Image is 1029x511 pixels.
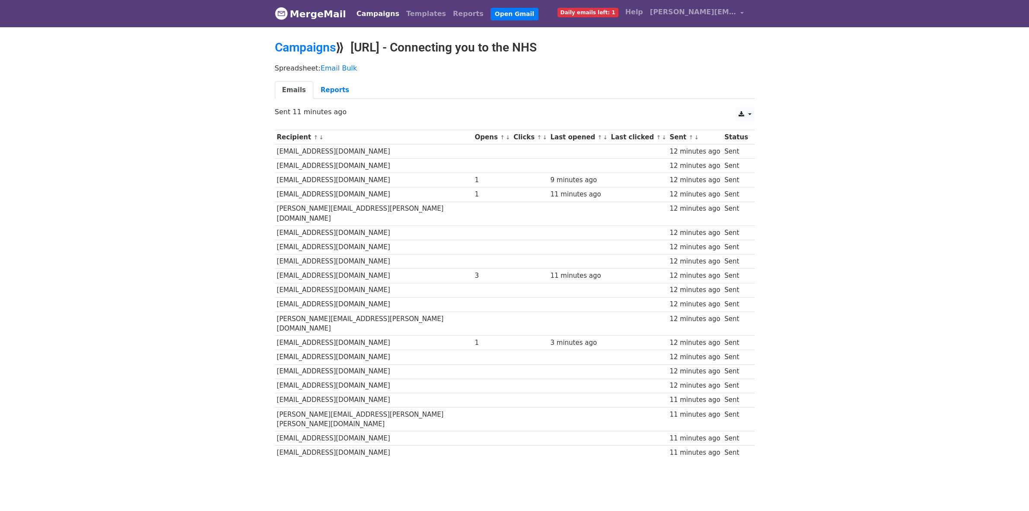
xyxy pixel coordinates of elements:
td: Sent [722,297,750,312]
a: Reports [449,5,487,22]
td: [EMAIL_ADDRESS][DOMAIN_NAME] [275,446,473,460]
a: ↓ [542,134,547,141]
a: ↓ [694,134,699,141]
td: Sent [722,283,750,297]
div: 11 minutes ago [669,434,720,444]
div: 12 minutes ago [669,352,720,362]
p: Sent 11 minutes ago [275,107,755,116]
a: Help [622,3,647,21]
div: 1 [475,190,510,199]
td: [EMAIL_ADDRESS][DOMAIN_NAME] [275,336,473,350]
div: 12 minutes ago [669,228,720,238]
th: Last clicked [609,130,668,145]
div: 11 minutes ago [551,271,607,281]
div: 1 [475,175,510,185]
div: 12 minutes ago [669,381,720,391]
td: [EMAIL_ADDRESS][DOMAIN_NAME] [275,187,473,202]
td: [EMAIL_ADDRESS][DOMAIN_NAME] [275,350,473,364]
td: Sent [722,350,750,364]
td: [EMAIL_ADDRESS][DOMAIN_NAME] [275,240,473,254]
div: 11 minutes ago [669,395,720,405]
th: Clicks [511,130,548,145]
a: MergeMail [275,5,346,23]
td: Sent [722,393,750,407]
a: ↑ [688,134,693,141]
td: Sent [722,226,750,240]
td: Sent [722,431,750,446]
td: [EMAIL_ADDRESS][DOMAIN_NAME] [275,145,473,159]
div: 12 minutes ago [669,366,720,376]
div: 12 minutes ago [669,285,720,295]
td: [EMAIL_ADDRESS][DOMAIN_NAME] [275,393,473,407]
div: 3 [475,271,510,281]
p: Spreadsheet: [275,64,755,73]
div: 12 minutes ago [669,161,720,171]
a: ↓ [603,134,608,141]
th: Opens [473,130,512,145]
td: [PERSON_NAME][EMAIL_ADDRESS][PERSON_NAME][PERSON_NAME][DOMAIN_NAME] [275,407,473,431]
a: Daily emails left: 1 [554,3,622,21]
span: [PERSON_NAME][EMAIL_ADDRESS][PERSON_NAME] [650,7,736,17]
td: [PERSON_NAME][EMAIL_ADDRESS][PERSON_NAME][DOMAIN_NAME] [275,202,473,226]
td: [PERSON_NAME][EMAIL_ADDRESS][PERSON_NAME][DOMAIN_NAME] [275,312,473,336]
td: Sent [722,312,750,336]
a: Campaigns [353,5,403,22]
td: Sent [722,379,750,393]
div: 12 minutes ago [669,147,720,157]
div: 1 [475,338,510,348]
div: 12 minutes ago [669,204,720,214]
a: Email Bulk [321,64,357,72]
td: [EMAIL_ADDRESS][DOMAIN_NAME] [275,379,473,393]
td: [EMAIL_ADDRESS][DOMAIN_NAME] [275,254,473,269]
td: [EMAIL_ADDRESS][DOMAIN_NAME] [275,173,473,187]
a: Emails [275,81,313,99]
a: ↑ [313,134,318,141]
a: [PERSON_NAME][EMAIL_ADDRESS][PERSON_NAME] [647,3,748,24]
td: Sent [722,364,750,379]
a: ↑ [598,134,602,141]
th: Status [722,130,750,145]
td: [EMAIL_ADDRESS][DOMAIN_NAME] [275,283,473,297]
div: 12 minutes ago [669,242,720,252]
div: 3 minutes ago [551,338,607,348]
td: [EMAIL_ADDRESS][DOMAIN_NAME] [275,226,473,240]
a: ↑ [537,134,542,141]
th: Recipient [275,130,473,145]
td: [EMAIL_ADDRESS][DOMAIN_NAME] [275,159,473,173]
div: 12 minutes ago [669,299,720,309]
a: ↑ [500,134,505,141]
td: [EMAIL_ADDRESS][DOMAIN_NAME] [275,269,473,283]
div: 12 minutes ago [669,257,720,267]
div: 11 minutes ago [551,190,607,199]
th: Sent [668,130,723,145]
div: 9 minutes ago [551,175,607,185]
td: Sent [722,187,750,202]
td: Sent [722,159,750,173]
img: MergeMail logo [275,7,288,20]
div: 12 minutes ago [669,175,720,185]
div: 12 minutes ago [669,190,720,199]
th: Last opened [548,130,609,145]
td: Sent [722,407,750,431]
td: Sent [722,240,750,254]
h2: ⟫ [URL] - Connecting you to the NHS [275,40,755,55]
td: Sent [722,254,750,269]
a: ↑ [656,134,661,141]
td: Sent [722,336,750,350]
a: Open Gmail [491,8,538,20]
a: ↓ [662,134,666,141]
td: Sent [722,269,750,283]
td: [EMAIL_ADDRESS][DOMAIN_NAME] [275,364,473,379]
td: Sent [722,173,750,187]
td: [EMAIL_ADDRESS][DOMAIN_NAME] [275,297,473,312]
div: 11 minutes ago [669,410,720,420]
div: 11 minutes ago [669,448,720,458]
span: Daily emails left: 1 [558,8,618,17]
a: ↓ [506,134,510,141]
a: Reports [313,81,357,99]
div: 12 minutes ago [669,271,720,281]
td: Sent [722,446,750,460]
div: 12 minutes ago [669,314,720,324]
a: ↓ [319,134,324,141]
a: Templates [403,5,449,22]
